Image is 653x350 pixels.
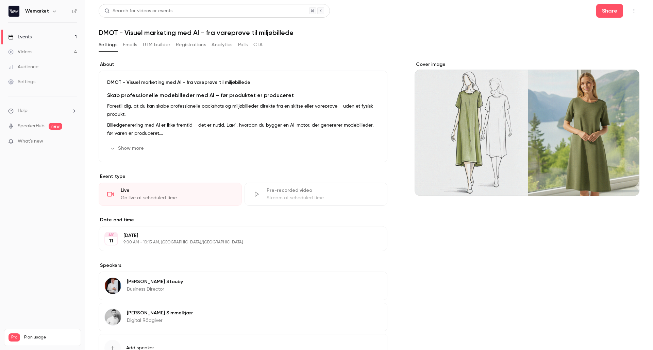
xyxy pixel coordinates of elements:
[8,78,35,85] div: Settings
[107,143,148,154] button: Show more
[121,187,233,194] div: Live
[99,173,387,180] p: Event type
[127,278,183,285] p: [PERSON_NAME] Stouby
[109,238,113,244] p: 11
[9,6,19,17] img: Wemarket
[8,34,32,40] div: Events
[18,123,45,130] a: SpeakerHub
[415,61,639,68] label: Cover image
[245,183,388,206] div: Pre-recorded videoStream at scheduled time
[105,309,121,325] img: Jakob Simmelkjær
[18,138,43,145] span: What's new
[99,272,387,300] div: Rasmus Stouby[PERSON_NAME] StoubyBusiness Director
[18,107,28,114] span: Help
[99,29,639,37] h1: DMOT - Visuel marketing med AI - fra vareprøve til miljøbillede
[238,39,248,50] button: Polls
[99,217,387,223] label: Date and time
[99,262,387,269] label: Speakers
[107,102,379,118] p: Forestil dig, at du kan skabe professionelle packshots og miljøbilleder direkte fra en skitse ell...
[105,233,117,237] div: SEP
[99,303,387,331] div: Jakob Simmelkjær[PERSON_NAME] SimmelkjærDigital Rådgiver
[8,63,38,70] div: Audience
[107,92,294,98] strong: Skab professionelle modebilleder med AI – før produktet er produceret
[107,121,379,137] p: Billedgenerering med AI er ikke fremtid – det er nutid. Lær', hvordan du bygger en AI-motor, der ...
[49,123,62,130] span: new
[107,79,379,86] p: DMOT - Visuel marketing med AI - fra vareprøve til miljøbillede
[105,278,121,294] img: Rasmus Stouby
[127,310,193,316] p: [PERSON_NAME] Simmelkjær
[99,39,117,50] button: Settings
[123,39,137,50] button: Emails
[267,187,379,194] div: Pre-recorded video
[8,107,77,114] li: help-dropdown-opener
[99,183,242,206] div: LiveGo live at scheduled time
[121,195,233,201] div: Go live at scheduled time
[253,39,263,50] button: CTA
[24,335,77,340] span: Plan usage
[176,39,206,50] button: Registrations
[104,7,172,15] div: Search for videos or events
[99,61,387,68] label: About
[143,39,170,50] button: UTM builder
[123,232,351,239] p: [DATE]
[596,4,623,18] button: Share
[127,317,193,324] p: Digital Rådgiver
[212,39,233,50] button: Analytics
[69,139,77,145] iframe: Noticeable Trigger
[25,8,49,15] h6: Wemarket
[127,286,183,293] p: Business Director
[415,61,639,196] section: Cover image
[8,49,32,55] div: Videos
[123,240,351,245] p: 9:00 AM - 10:15 AM, [GEOGRAPHIC_DATA]/[GEOGRAPHIC_DATA]
[267,195,379,201] div: Stream at scheduled time
[9,333,20,342] span: Pro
